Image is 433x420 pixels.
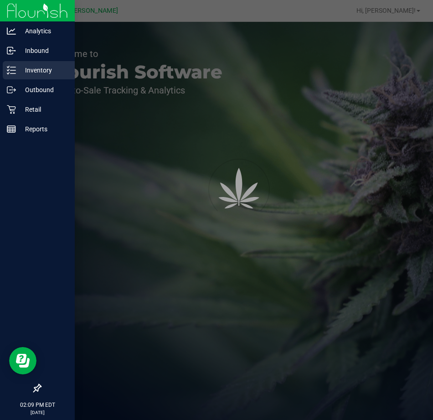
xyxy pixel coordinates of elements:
inline-svg: Reports [7,124,16,134]
inline-svg: Retail [7,105,16,114]
iframe: Resource center [9,347,36,374]
inline-svg: Inbound [7,46,16,55]
inline-svg: Analytics [7,26,16,36]
inline-svg: Outbound [7,85,16,94]
inline-svg: Inventory [7,66,16,75]
p: Inbound [16,45,71,56]
p: Retail [16,104,71,115]
p: Analytics [16,26,71,36]
p: Outbound [16,84,71,95]
p: [DATE] [4,409,71,416]
p: 02:09 PM EDT [4,401,71,409]
p: Inventory [16,65,71,76]
p: Reports [16,124,71,135]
